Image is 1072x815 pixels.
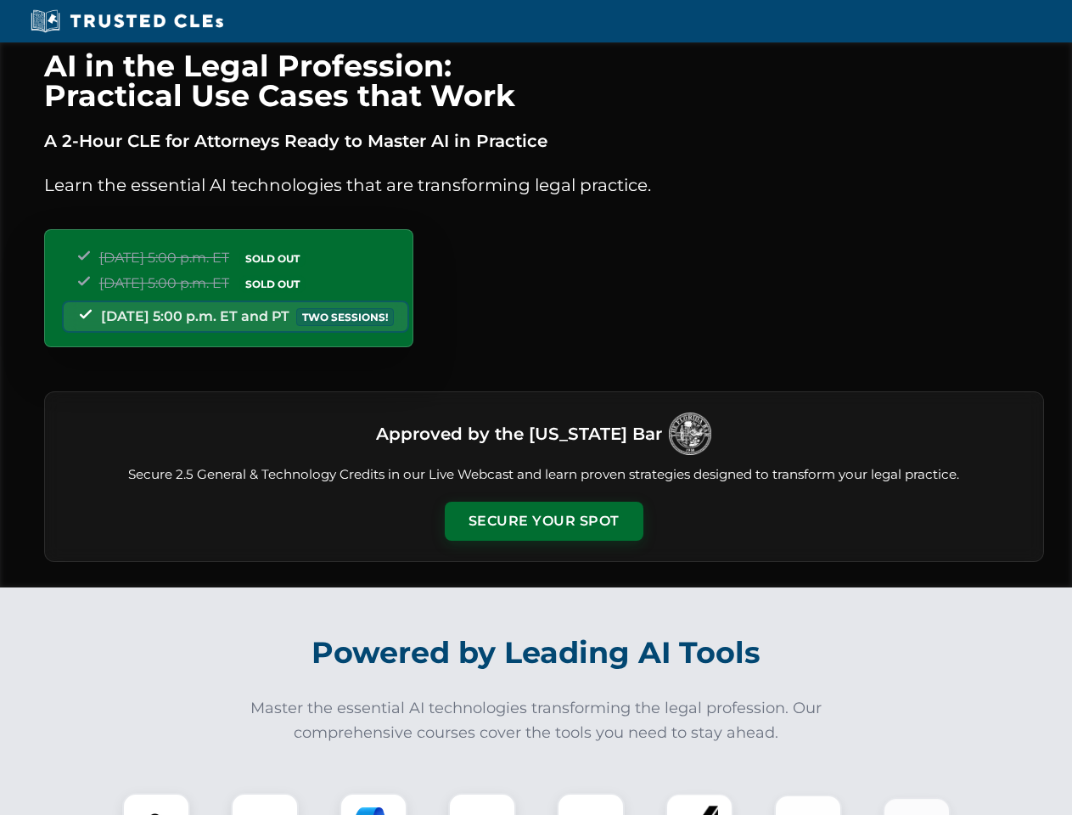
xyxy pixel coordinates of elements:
h3: Approved by the [US_STATE] Bar [376,419,662,449]
img: Trusted CLEs [25,8,228,34]
p: Secure 2.5 General & Technology Credits in our Live Webcast and learn proven strategies designed ... [65,465,1023,485]
p: Master the essential AI technologies transforming the legal profession. Our comprehensive courses... [239,696,833,745]
span: [DATE] 5:00 p.m. ET [99,250,229,266]
span: [DATE] 5:00 p.m. ET [99,275,229,291]
img: Logo [669,413,711,455]
span: SOLD OUT [239,250,306,267]
span: SOLD OUT [239,275,306,293]
p: Learn the essential AI technologies that are transforming legal practice. [44,171,1044,199]
p: A 2-Hour CLE for Attorneys Ready to Master AI in Practice [44,127,1044,155]
h2: Powered by Leading AI Tools [66,623,1007,683]
h1: AI in the Legal Profession: Practical Use Cases that Work [44,51,1044,110]
button: Secure Your Spot [445,502,643,541]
